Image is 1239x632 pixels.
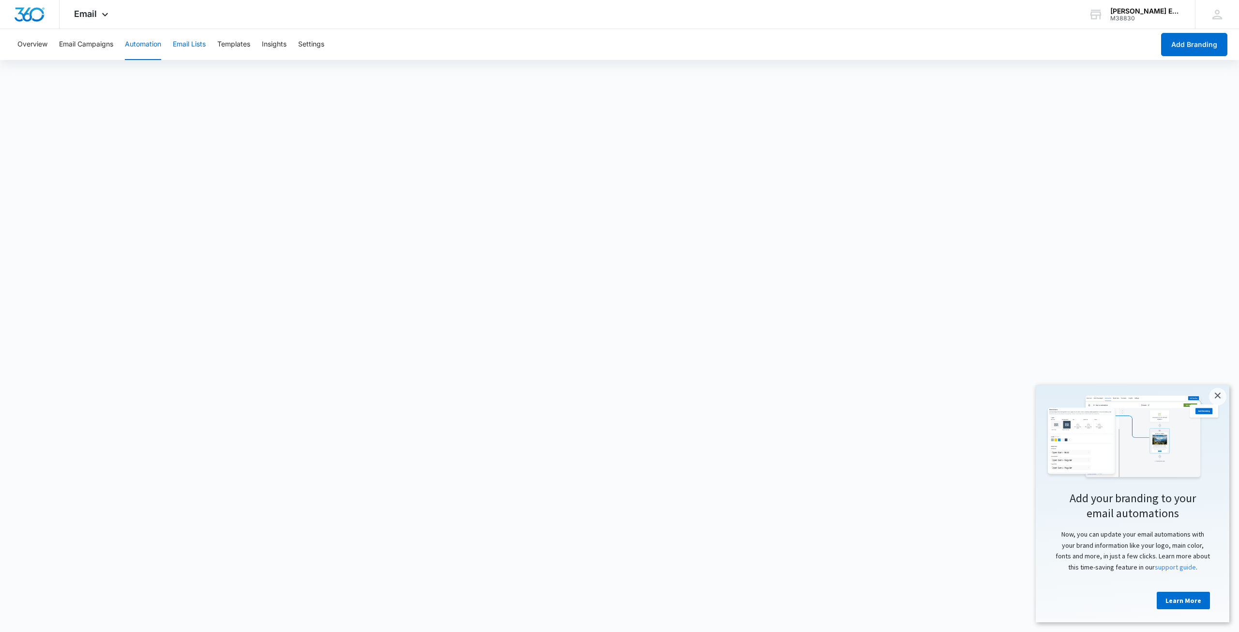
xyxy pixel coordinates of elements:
h2: Add your branding to your email automations [10,106,184,136]
button: Email Lists [173,29,206,60]
a: support guide [119,178,160,186]
p: Now, you can update your email automations with your brand information like your logo, main color... [10,144,184,187]
a: Learn More [121,207,174,224]
a: Close modal [173,3,191,20]
button: Overview [17,29,47,60]
button: Settings [298,29,324,60]
button: Templates [217,29,250,60]
div: account id [1110,15,1181,22]
span: Email [74,9,97,19]
div: account name [1110,7,1181,15]
button: Add Branding [1161,33,1227,56]
button: Automation [125,29,161,60]
button: Email Campaigns [59,29,113,60]
button: Insights [262,29,287,60]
